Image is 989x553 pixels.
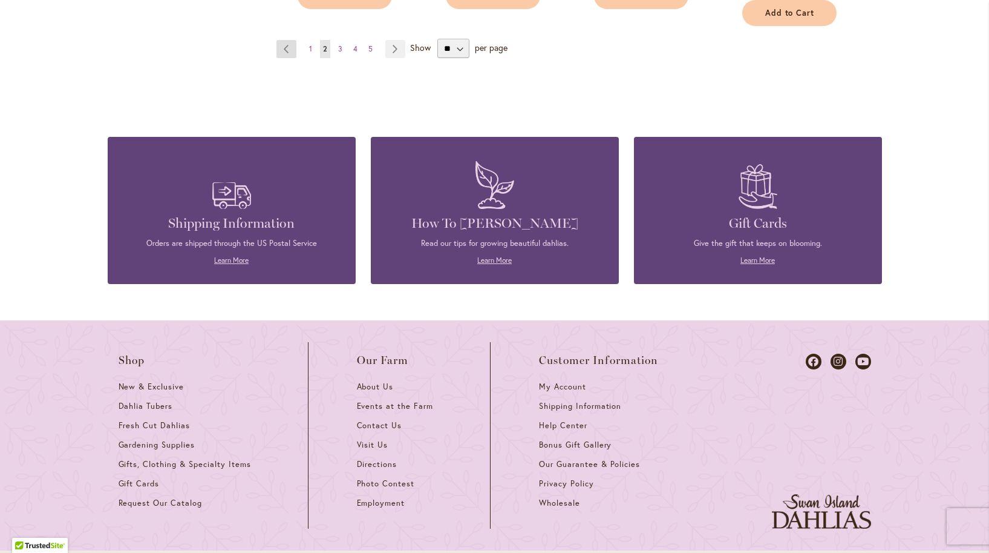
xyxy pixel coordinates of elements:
span: 4 [353,44,357,53]
span: Photo Contest [357,478,415,489]
span: Directions [357,459,397,469]
span: New & Exclusive [119,382,184,392]
a: 3 [335,40,345,58]
h4: Gift Cards [652,215,864,232]
span: 2 [323,44,327,53]
span: Gardening Supplies [119,440,195,450]
span: Help Center [539,420,587,431]
a: 5 [365,40,376,58]
a: 1 [306,40,315,58]
span: Events at the Farm [357,401,433,411]
p: Read our tips for growing beautiful dahlias. [389,238,601,249]
a: Dahlias on Instagram [831,354,846,369]
span: Wholesale [539,498,580,508]
span: 3 [338,44,342,53]
a: Dahlias on Youtube [855,354,871,369]
p: Orders are shipped through the US Postal Service [126,238,338,249]
span: Fresh Cut Dahlias [119,420,191,431]
p: Give the gift that keeps on blooming. [652,238,864,249]
span: Contact Us [357,420,402,431]
span: Visit Us [357,440,388,450]
iframe: Launch Accessibility Center [9,510,43,544]
h4: Shipping Information [126,215,338,232]
span: Gifts, Clothing & Specialty Items [119,459,251,469]
span: Show [410,42,431,53]
span: Gift Cards [119,478,160,489]
span: About Us [357,382,394,392]
span: per page [475,42,508,53]
span: Add to Cart [765,8,815,18]
span: Privacy Policy [539,478,594,489]
span: Bonus Gift Gallery [539,440,612,450]
span: 5 [368,44,373,53]
a: Learn More [740,256,775,265]
span: My Account [539,382,586,392]
span: Shipping Information [539,401,621,411]
span: Our Guarantee & Policies [539,459,640,469]
a: Learn More [477,256,512,265]
a: 4 [350,40,361,58]
span: Shop [119,354,145,366]
a: Learn More [214,256,249,265]
span: Customer Information [539,354,659,366]
span: 1 [309,44,312,53]
span: Request Our Catalog [119,498,202,508]
span: Dahlia Tubers [119,401,173,411]
span: Employment [357,498,405,508]
h4: How To [PERSON_NAME] [389,215,601,232]
a: Dahlias on Facebook [806,354,821,369]
span: Our Farm [357,354,409,366]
